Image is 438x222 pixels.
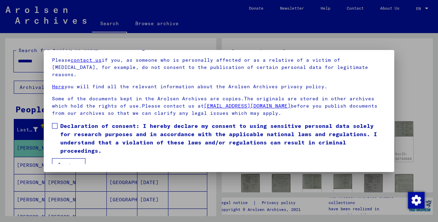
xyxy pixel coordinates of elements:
[52,83,64,90] a: Here
[52,83,386,90] p: you will find all the relevant information about the Arolsen Archives privacy policy.
[52,57,386,78] p: Please if you, as someone who is personally affected or as a relative of a victim of [MEDICAL_DAT...
[408,192,424,208] div: Change consent
[52,158,85,171] button: I agree
[408,192,425,209] img: Change consent
[52,95,386,117] p: Some of the documents kept in the Arolsen Archives are copies.The originals are stored in other a...
[204,103,291,109] a: [EMAIL_ADDRESS][DOMAIN_NAME]
[60,122,386,155] span: Declaration of consent: I hereby declare my consent to using sensitive personal data solely for r...
[71,57,102,63] a: contact us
